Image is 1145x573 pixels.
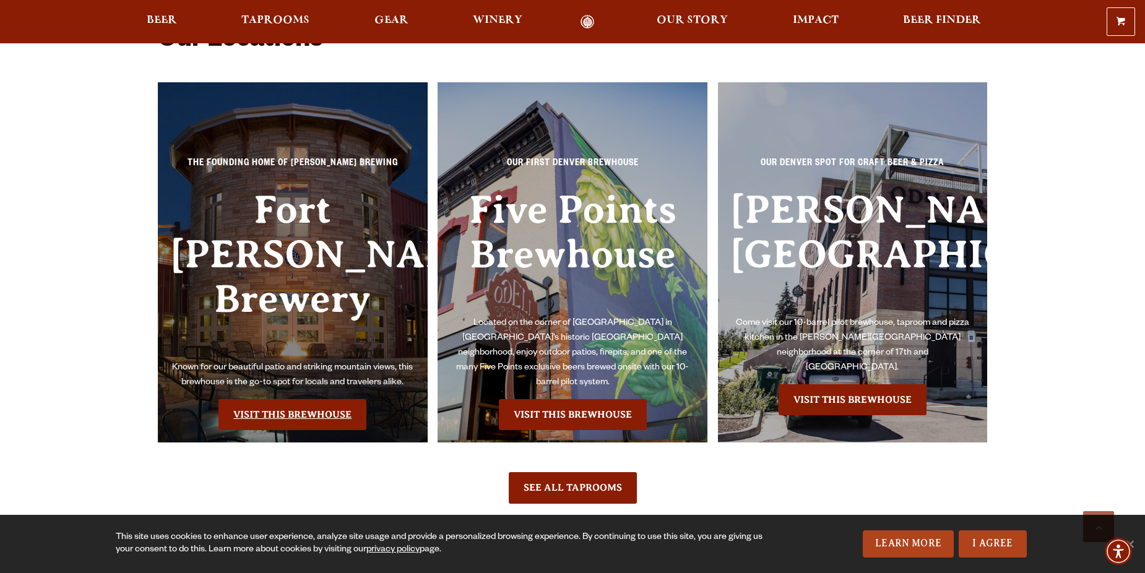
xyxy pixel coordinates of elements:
[895,15,989,29] a: Beer Finder
[139,15,185,29] a: Beer
[793,15,839,25] span: Impact
[147,15,177,25] span: Beer
[509,472,637,503] a: See All Taprooms
[730,316,975,376] p: Come visit our 10-barrel pilot brewhouse, taproom and pizza kitchen in the [PERSON_NAME][GEOGRAPH...
[564,15,610,29] a: Odell Home
[366,15,417,29] a: Gear
[657,15,728,25] span: Our Story
[779,384,927,415] a: Visit the Sloan’s Lake Brewhouse
[170,361,415,390] p: Known for our beautiful patio and striking mountain views, this brewhouse is the go-to spot for l...
[218,399,366,430] a: Visit the Fort Collin's Brewery & Taproom
[241,15,309,25] span: Taprooms
[499,399,647,430] a: Visit the Five Points Brewhouse
[116,532,766,556] div: This site uses cookies to enhance user experience, analyze site usage and provide a personalized ...
[730,157,975,179] p: Our Denver spot for craft beer & pizza
[465,15,530,29] a: Winery
[1083,511,1114,542] a: Scroll to top
[959,530,1027,558] a: I Agree
[785,15,847,29] a: Impact
[450,187,695,317] h3: Five Points Brewhouse
[473,15,522,25] span: Winery
[170,157,415,179] p: The Founding Home of [PERSON_NAME] Brewing
[863,530,954,558] a: Learn More
[170,187,415,361] h3: Fort [PERSON_NAME] Brewery
[649,15,736,29] a: Our Story
[450,157,695,179] p: Our First Denver Brewhouse
[903,15,981,25] span: Beer Finder
[730,187,975,317] h3: [PERSON_NAME][GEOGRAPHIC_DATA]
[374,15,408,25] span: Gear
[450,316,695,390] p: Located on the corner of [GEOGRAPHIC_DATA] in [GEOGRAPHIC_DATA]’s historic [GEOGRAPHIC_DATA] neig...
[1105,538,1132,565] div: Accessibility Menu
[233,15,318,29] a: Taprooms
[366,545,420,555] a: privacy policy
